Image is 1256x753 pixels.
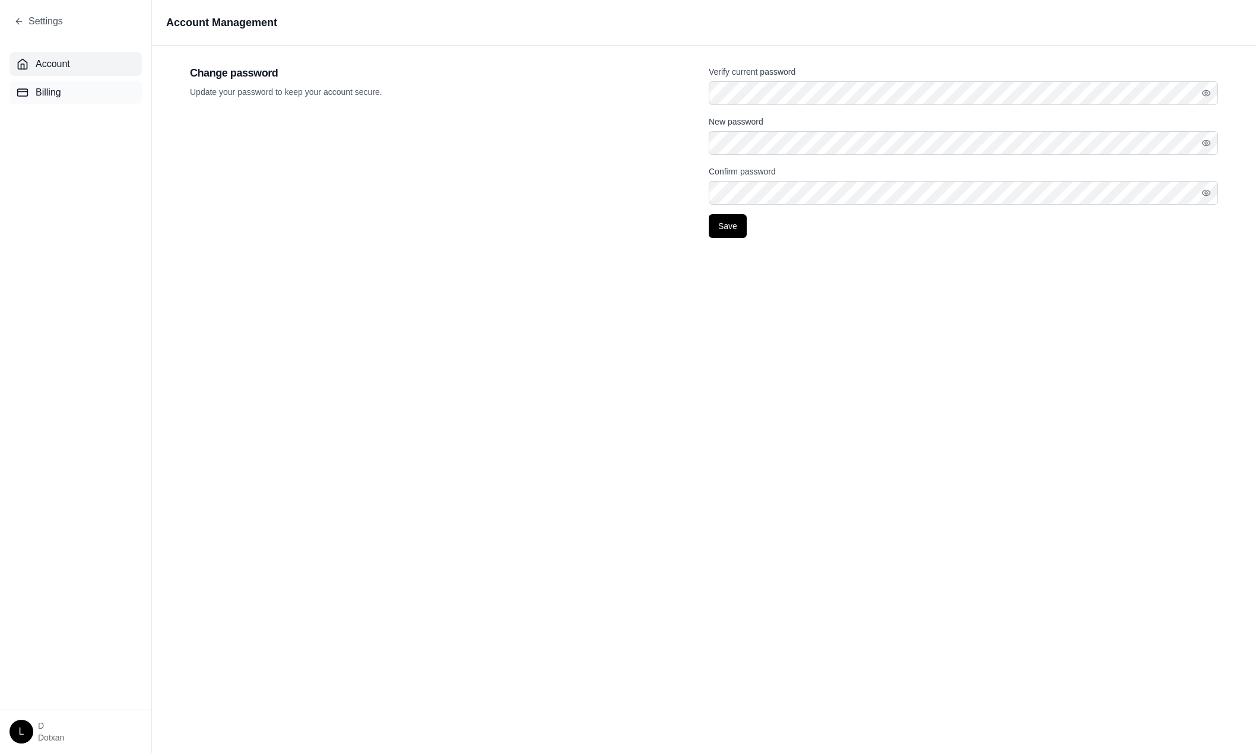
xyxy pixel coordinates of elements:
[9,81,142,104] button: Billing
[709,214,747,238] button: Save
[190,86,699,98] p: Update your password to keep your account secure.
[190,65,699,81] h2: Change password
[36,57,70,71] span: Account
[709,167,776,176] label: Confirm password
[28,14,63,28] span: Settings
[38,732,64,744] span: Dotxan
[709,67,795,77] label: Verify current password
[14,14,63,28] button: Settings
[9,52,142,76] button: Account
[38,720,64,732] span: D
[36,85,61,100] span: Billing
[709,117,763,126] label: New password
[9,720,33,744] div: L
